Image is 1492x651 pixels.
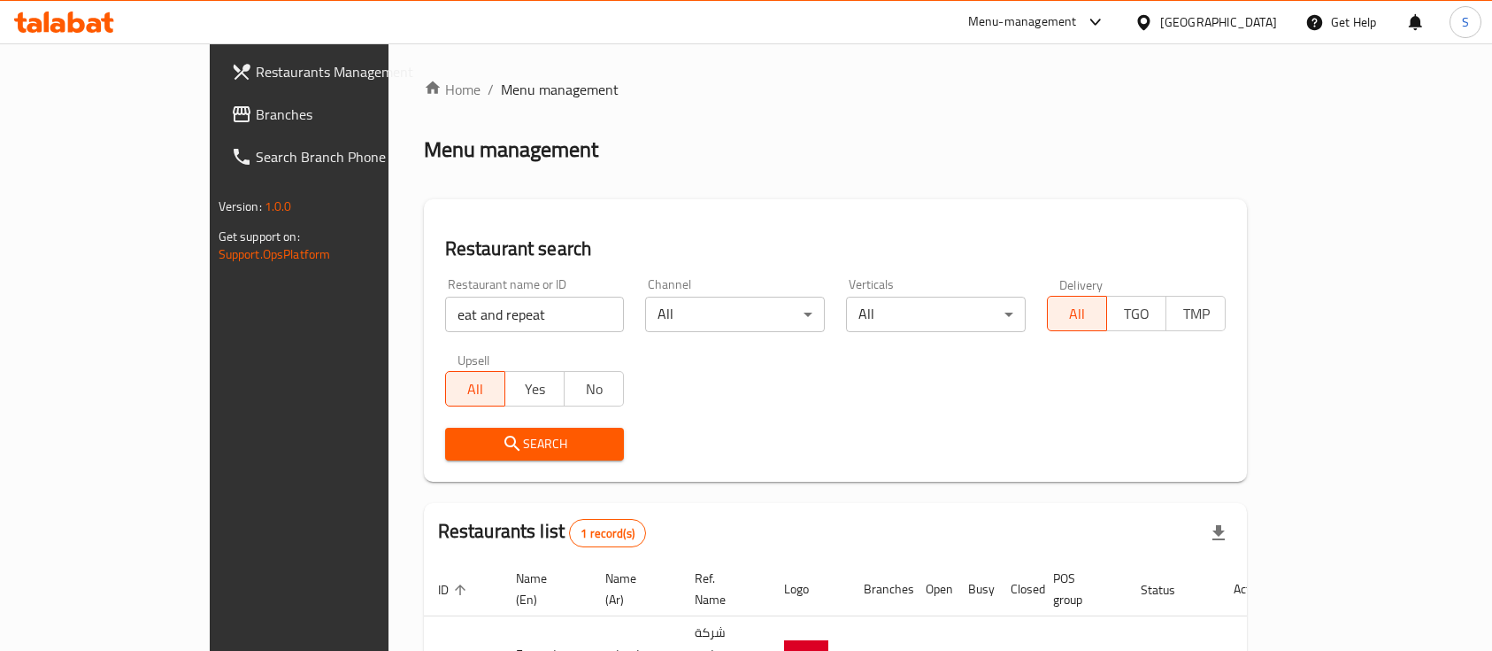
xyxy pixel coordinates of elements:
[424,79,1248,100] nav: breadcrumb
[1462,12,1469,32] span: S
[605,568,659,610] span: Name (Ar)
[564,371,624,407] button: No
[572,376,617,402] span: No
[1106,296,1166,331] button: TGO
[504,371,565,407] button: Yes
[1053,568,1105,610] span: POS group
[996,562,1039,616] th: Closed
[438,579,472,601] span: ID
[219,225,300,248] span: Get support on:
[512,376,558,402] span: Yes
[846,297,1026,332] div: All
[1197,512,1240,554] div: Export file
[217,136,459,178] a: Search Branch Phone
[911,562,954,616] th: Open
[695,568,749,610] span: Ref. Name
[445,371,505,407] button: All
[219,195,262,218] span: Version:
[1141,579,1198,601] span: Status
[1114,301,1159,327] span: TGO
[954,562,996,616] th: Busy
[1059,278,1104,291] label: Delivery
[1047,296,1107,331] button: All
[445,428,625,461] button: Search
[516,568,570,610] span: Name (En)
[424,136,598,164] h2: Menu management
[850,562,911,616] th: Branches
[219,243,331,266] a: Support.OpsPlatform
[968,12,1077,33] div: Menu-management
[438,518,646,547] h2: Restaurants list
[453,376,498,402] span: All
[1165,296,1226,331] button: TMP
[256,61,445,82] span: Restaurants Management
[256,146,445,167] span: Search Branch Phone
[501,79,619,100] span: Menu management
[459,433,611,455] span: Search
[1055,301,1100,327] span: All
[265,195,292,218] span: 1.0.0
[1173,301,1219,327] span: TMP
[217,93,459,136] a: Branches
[458,353,490,366] label: Upsell
[256,104,445,125] span: Branches
[445,297,625,332] input: Search for restaurant name or ID..
[488,79,494,100] li: /
[770,562,850,616] th: Logo
[570,525,645,542] span: 1 record(s)
[1219,562,1281,616] th: Action
[1160,12,1277,32] div: [GEOGRAPHIC_DATA]
[217,50,459,93] a: Restaurants Management
[645,297,825,332] div: All
[445,236,1227,262] h2: Restaurant search
[569,519,646,547] div: Total records count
